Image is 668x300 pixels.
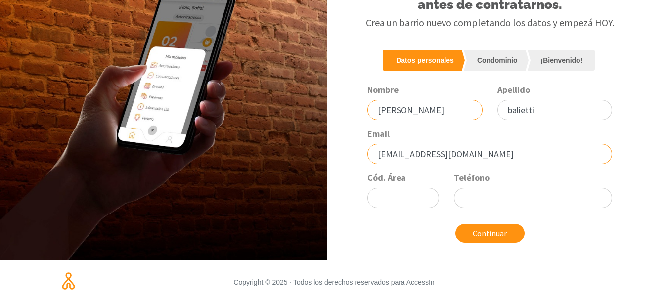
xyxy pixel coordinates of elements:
label: Cód. Área [367,172,406,184]
label: Email [367,128,390,140]
label: Teléfono [454,172,490,184]
a: Datos personales [383,50,462,71]
small: Copyright © 2025 · Todos los derechos reservados para AccessIn [154,272,515,292]
button: Continuar [455,224,525,243]
img: Isologo [60,272,77,290]
label: Nombre [367,84,399,96]
label: Apellido [497,84,530,96]
a: ¡Bienvenido! [528,50,595,71]
a: Condominio [464,50,526,71]
h3: Crea un barrio nuevo completando los datos y empezá HOY. [342,16,639,29]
